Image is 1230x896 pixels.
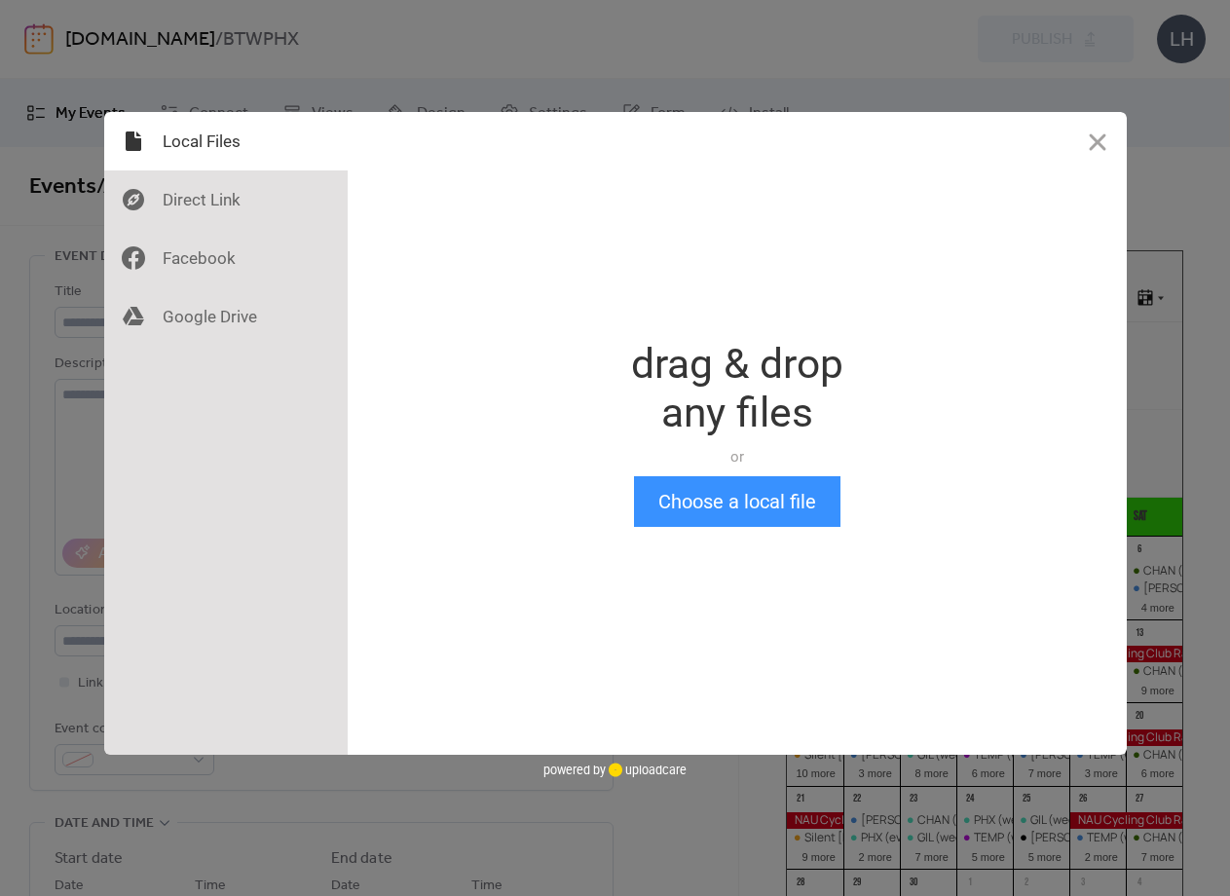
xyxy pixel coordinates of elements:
div: Facebook [104,229,348,287]
div: Google Drive [104,287,348,346]
div: powered by [543,755,687,784]
div: Direct Link [104,170,348,229]
button: Close [1068,112,1127,170]
div: drag & drop any files [631,340,843,437]
div: or [631,447,843,467]
button: Choose a local file [634,476,840,527]
div: Local Files [104,112,348,170]
a: uploadcare [606,763,687,777]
